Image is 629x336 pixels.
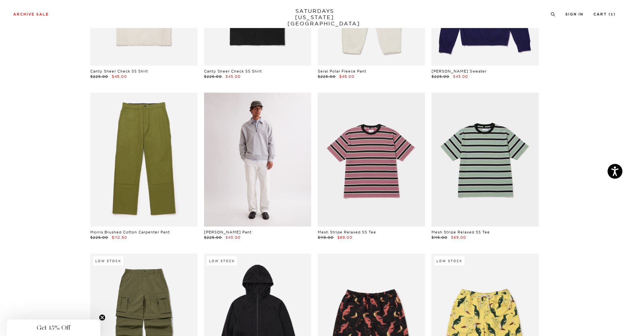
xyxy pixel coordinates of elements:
[7,320,100,336] div: Get 15% OffClose teaser
[432,69,487,74] a: [PERSON_NAME] Sweater
[432,230,490,234] a: Mesh Stripe Relaxed SS Tee
[90,230,170,234] a: Morris Brushed Cotton Carpenter Pant
[90,235,108,240] span: $225.00
[37,324,70,332] span: Get 15% Off
[611,13,614,16] small: 5
[225,74,241,79] span: $45.00
[453,74,468,79] span: $45.00
[451,235,466,240] span: $69.00
[337,235,352,240] span: $69.00
[318,69,366,74] a: Serai Polar Fleece Pant
[112,235,127,240] span: $112.50
[565,13,584,16] a: Sign In
[204,69,262,74] a: Canty Sheer Check SS Shirt
[318,230,376,234] a: Mesh Stripe Relaxed SS Tee
[204,74,222,79] span: $225.00
[434,256,464,265] div: Low Stock
[225,235,241,240] span: $45.00
[93,256,123,265] div: Low Stock
[318,74,336,79] span: $225.00
[287,8,342,27] a: SATURDAYS[US_STATE][GEOGRAPHIC_DATA]
[432,235,447,240] span: $115.00
[207,256,237,265] div: Low Stock
[204,230,252,234] a: [PERSON_NAME] Pant
[204,235,222,240] span: $225.00
[339,74,354,79] span: $45.00
[112,74,127,79] span: $45.00
[90,74,108,79] span: $225.00
[99,314,105,321] button: Close teaser
[90,69,148,74] a: Canty Sheer Check SS Shirt
[593,13,616,16] a: Cart (5)
[318,235,334,240] span: $115.00
[13,13,49,16] a: Archive Sale
[432,74,449,79] span: $225.00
